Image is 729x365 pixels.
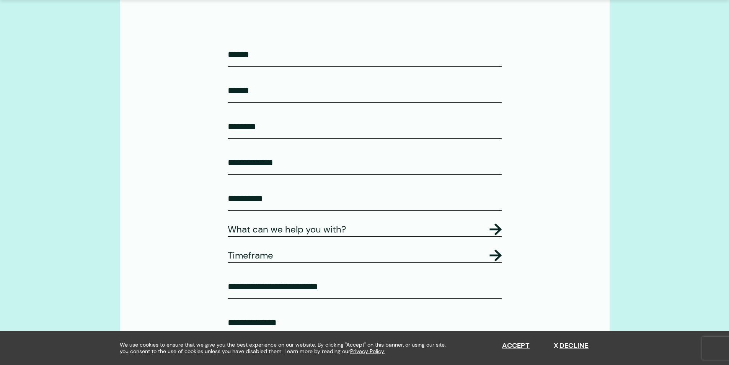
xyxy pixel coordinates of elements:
a: Privacy Policy. [350,348,385,355]
button: Accept [502,342,530,350]
legend: What can we help you with? [228,223,502,236]
span: We use cookies to ensure that we give you the best experience on our website. By clicking "Accept... [120,342,453,355]
button: Decline [554,342,589,350]
legend: Timeframe [228,249,502,262]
